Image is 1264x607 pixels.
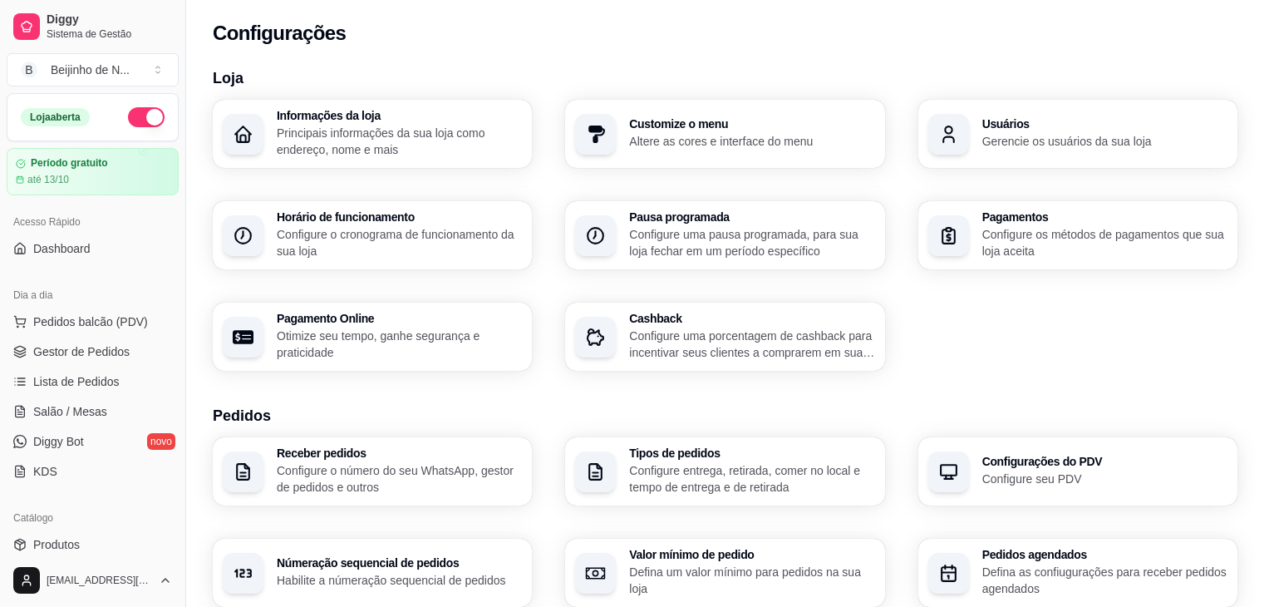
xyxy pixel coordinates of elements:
h3: Pagamentos [982,211,1227,223]
span: Diggy [47,12,172,27]
p: Gerencie os usuários da sua loja [982,133,1227,150]
button: Customize o menuAltere as cores e interface do menu [565,100,884,168]
span: Diggy Bot [33,433,84,450]
button: Receber pedidosConfigure o número do seu WhatsApp, gestor de pedidos e outros [213,437,532,506]
div: Beijinho de N ... [51,62,130,78]
a: Gestor de Pedidos [7,338,179,365]
p: Habilite a númeração sequencial de pedidos [277,572,522,589]
p: Configure o cronograma de funcionamento da sua loja [277,226,522,259]
button: Alterar Status [128,107,165,127]
p: Configure seu PDV [982,471,1227,487]
p: Principais informações da sua loja como endereço, nome e mais [277,125,522,158]
span: Lista de Pedidos [33,373,120,390]
button: Informações da lojaPrincipais informações da sua loja como endereço, nome e mais [213,100,532,168]
h3: Configurações do PDV [982,456,1227,467]
a: DiggySistema de Gestão [7,7,179,47]
a: Período gratuitoaté 13/10 [7,148,179,195]
button: [EMAIL_ADDRESS][DOMAIN_NAME] [7,560,179,600]
p: Configure os métodos de pagamentos que sua loja aceita [982,226,1227,259]
p: Otimize seu tempo, ganhe segurança e praticidade [277,328,522,361]
button: Tipos de pedidosConfigure entrega, retirada, comer no local e tempo de entrega e de retirada [565,437,884,506]
span: Produtos [33,536,80,553]
button: Valor mínimo de pedidoDefina um valor mínimo para pedidos na sua loja [565,539,884,607]
button: Configurações do PDVConfigure seu PDV [918,437,1237,506]
span: Pedidos balcão (PDV) [33,313,148,330]
h3: Cashback [629,313,874,324]
p: Configure uma pausa programada, para sua loja fechar em um período específico [629,226,874,259]
button: Pedidos agendadosDefina as confiugurações para receber pedidos agendados [918,539,1237,607]
h3: Usuários [982,118,1227,130]
h3: Pagamento Online [277,313,522,324]
a: Salão / Mesas [7,398,179,425]
h3: Loja [213,67,1237,90]
a: Produtos [7,531,179,558]
button: Pedidos balcão (PDV) [7,308,179,335]
h3: Númeração sequencial de pedidos [277,557,522,569]
button: Pausa programadaConfigure uma pausa programada, para sua loja fechar em um período específico [565,201,884,269]
h3: Informações da loja [277,110,522,121]
h3: Pedidos [213,404,1237,427]
h3: Customize o menu [629,118,874,130]
p: Configure o número do seu WhatsApp, gestor de pedidos e outros [277,462,522,496]
h3: Pedidos agendados [982,549,1227,560]
span: Gestor de Pedidos [33,343,130,360]
span: [EMAIL_ADDRESS][DOMAIN_NAME] [47,574,152,587]
button: CashbackConfigure uma porcentagem de cashback para incentivar seus clientes a comprarem em sua loja [565,303,884,371]
p: Altere as cores e interface do menu [629,133,874,150]
p: Configure uma porcentagem de cashback para incentivar seus clientes a comprarem em sua loja [629,328,874,361]
span: Dashboard [33,240,91,257]
button: Pagamento OnlineOtimize seu tempo, ganhe segurança e praticidade [213,303,532,371]
span: Salão / Mesas [33,403,107,420]
div: Catálogo [7,505,179,531]
a: Diggy Botnovo [7,428,179,455]
button: Horário de funcionamentoConfigure o cronograma de funcionamento da sua loja [213,201,532,269]
p: Defina as confiugurações para receber pedidos agendados [982,564,1227,597]
span: B [21,62,37,78]
div: Acesso Rápido [7,209,179,235]
h3: Valor mínimo de pedido [629,549,874,560]
span: KDS [33,463,57,480]
h3: Horário de funcionamento [277,211,522,223]
a: KDS [7,458,179,485]
button: Númeração sequencial de pedidosHabilite a númeração sequencial de pedidos [213,539,532,607]
article: Período gratuito [31,157,108,170]
p: Configure entrega, retirada, comer no local e tempo de entrega e de retirada [629,462,874,496]
div: Dia a dia [7,282,179,308]
h3: Receber pedidos [277,447,522,459]
div: Loja aberta [21,108,90,126]
a: Dashboard [7,235,179,262]
button: Select a team [7,53,179,86]
article: até 13/10 [27,173,69,186]
button: UsuáriosGerencie os usuários da sua loja [918,100,1237,168]
h3: Pausa programada [629,211,874,223]
h3: Tipos de pedidos [629,447,874,459]
a: Lista de Pedidos [7,368,179,395]
button: PagamentosConfigure os métodos de pagamentos que sua loja aceita [918,201,1237,269]
p: Defina um valor mínimo para pedidos na sua loja [629,564,874,597]
h2: Configurações [213,20,346,47]
span: Sistema de Gestão [47,27,172,41]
